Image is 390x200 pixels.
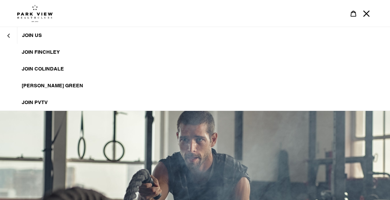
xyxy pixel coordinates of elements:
[17,5,53,22] img: Park view health clubs is a gym near you.
[22,99,48,106] span: JOIN PVTV
[22,83,83,89] span: [PERSON_NAME] Green
[22,32,42,39] span: JOIN US
[22,66,64,72] span: JOIN Colindale
[360,7,373,20] button: Menu
[22,49,60,55] span: JOIN FINCHLEY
